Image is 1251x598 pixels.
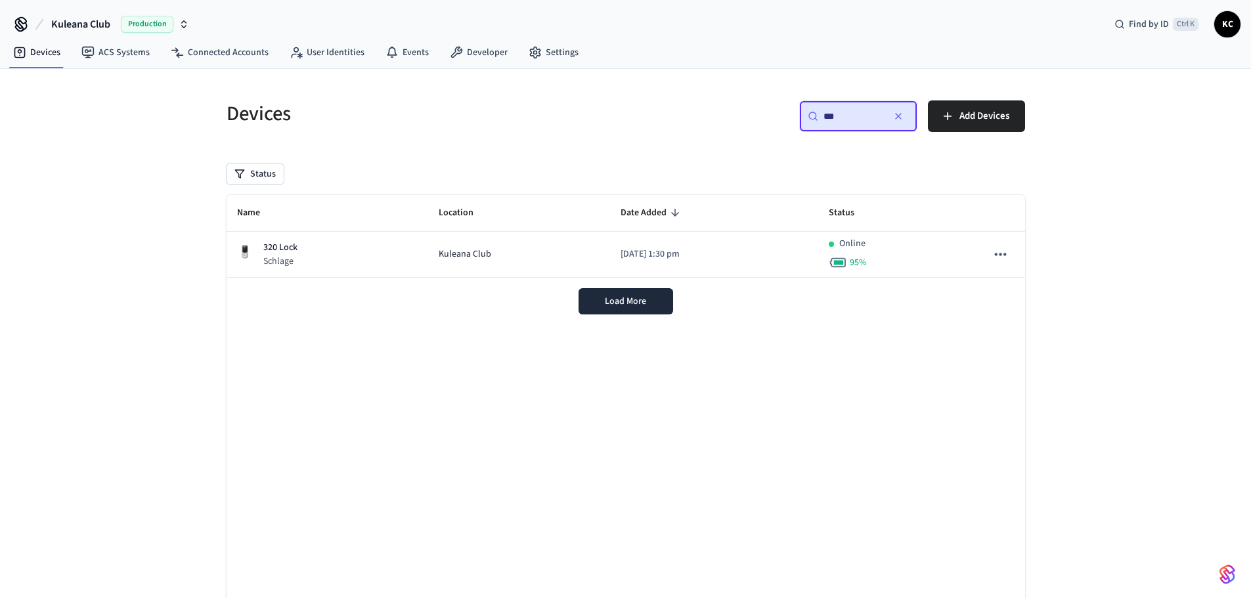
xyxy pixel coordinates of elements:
a: Events [375,41,439,64]
a: Connected Accounts [160,41,279,64]
span: Add Devices [959,108,1009,125]
h5: Devices [227,100,618,127]
span: Load More [605,295,646,308]
p: Schlage [263,255,297,268]
p: 320 Lock [263,241,297,255]
button: Load More [579,288,673,314]
button: Status [227,163,284,184]
span: Kuleana Club [51,16,110,32]
span: Find by ID [1129,18,1169,31]
a: Settings [518,41,589,64]
span: KC [1216,12,1239,36]
span: Production [121,16,173,33]
span: Status [829,203,871,223]
a: User Identities [279,41,375,64]
a: ACS Systems [71,41,160,64]
a: Devices [3,41,71,64]
p: Online [839,237,866,251]
span: Kuleana Club [439,247,491,261]
a: Developer [439,41,518,64]
button: Add Devices [928,100,1025,132]
div: Find by IDCtrl K [1104,12,1209,36]
span: Ctrl K [1173,18,1198,31]
span: Location [439,203,491,223]
table: sticky table [227,195,1025,278]
span: Name [237,203,277,223]
p: [DATE] 1:30 pm [621,247,808,261]
span: Date Added [621,203,684,223]
button: KC [1214,11,1240,37]
img: Yale Assure Touchscreen Wifi Smart Lock, Satin Nickel, Front [237,244,253,260]
span: 95 % [850,256,867,269]
img: SeamLogoGradient.69752ec5.svg [1219,564,1235,585]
